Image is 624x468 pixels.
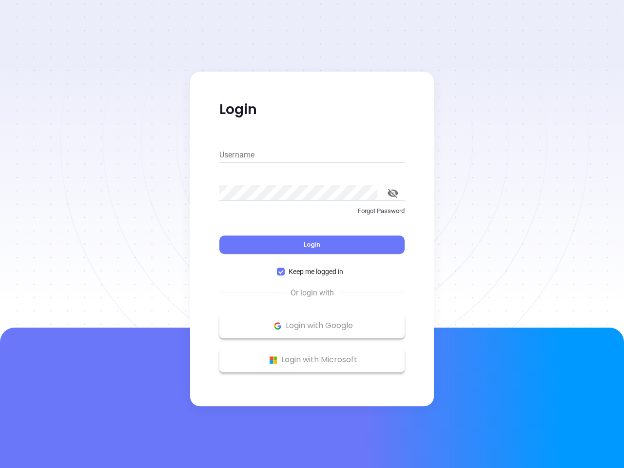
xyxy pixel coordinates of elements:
button: Google Logo Login with Google [219,313,405,338]
span: Keep me logged in [285,266,347,277]
img: Microsoft Logo [267,354,279,366]
img: Google Logo [272,320,284,332]
button: Microsoft Logo Login with Microsoft [219,348,405,372]
a: Forgot Password [219,206,405,224]
p: Login with Google [224,318,400,333]
span: Login [304,240,320,249]
button: toggle password visibility [381,181,405,205]
button: Login [219,235,405,254]
p: Login with Microsoft [224,352,400,367]
span: Or login with [286,287,339,299]
p: Login [219,101,405,118]
p: Forgot Password [219,206,405,216]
